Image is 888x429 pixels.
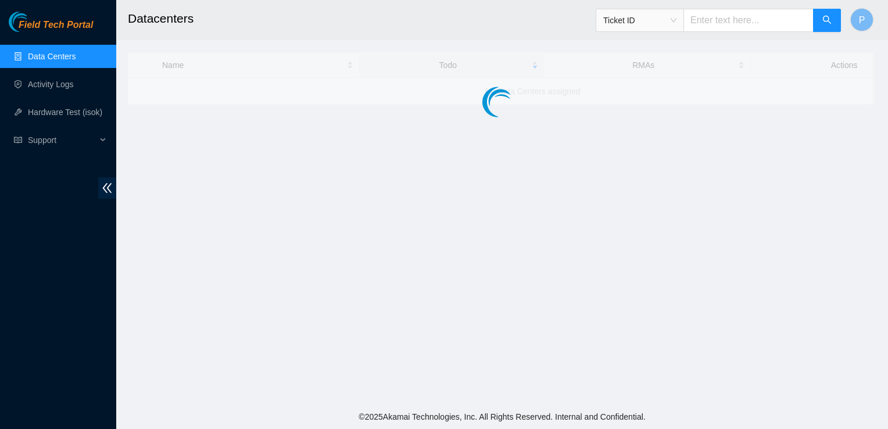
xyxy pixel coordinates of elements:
[603,12,676,29] span: Ticket ID
[14,136,22,144] span: read
[9,21,93,36] a: Akamai TechnologiesField Tech Portal
[822,15,832,26] span: search
[9,12,59,32] img: Akamai Technologies
[28,128,96,152] span: Support
[813,9,841,32] button: search
[850,8,873,31] button: P
[116,405,888,429] footer: © 2025 Akamai Technologies, Inc. All Rights Reserved. Internal and Confidential.
[859,13,865,27] span: P
[28,80,74,89] a: Activity Logs
[98,177,116,199] span: double-left
[28,108,102,117] a: Hardware Test (isok)
[19,20,93,31] span: Field Tech Portal
[28,52,76,61] a: Data Centers
[683,9,814,32] input: Enter text here...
